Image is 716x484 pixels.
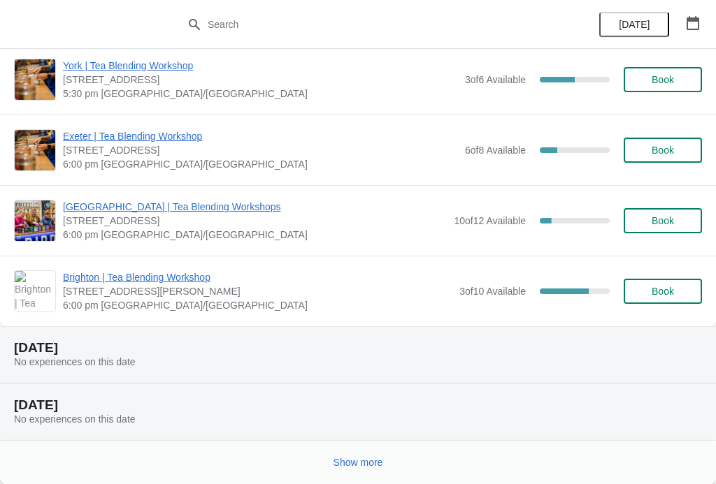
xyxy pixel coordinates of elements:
span: [DATE] [619,19,650,30]
span: [STREET_ADDRESS] [63,73,458,87]
span: 6:00 pm [GEOGRAPHIC_DATA]/[GEOGRAPHIC_DATA] [63,228,447,242]
span: Book [652,215,674,226]
span: 10 of 12 Available [454,215,526,226]
button: Book [624,67,702,92]
h2: [DATE] [14,398,702,412]
button: Book [624,279,702,304]
span: 3 of 10 Available [459,286,526,297]
button: Show more [328,450,389,475]
span: Brighton | Tea Blending Workshop [63,270,452,284]
span: 6:00 pm [GEOGRAPHIC_DATA]/[GEOGRAPHIC_DATA] [63,157,458,171]
input: Search [207,12,537,37]
span: Book [652,286,674,297]
span: Book [652,145,674,156]
span: No experiences on this date [14,356,136,367]
span: [STREET_ADDRESS] [63,214,447,228]
span: [STREET_ADDRESS][PERSON_NAME] [63,284,452,298]
span: 3 of 6 Available [465,74,526,85]
span: Show more [334,457,383,468]
button: Book [624,208,702,233]
img: Exeter | Tea Blending Workshop | 46 High Street, Exeter, EX4 3DJ | 6:00 pm Europe/London [15,130,55,170]
button: [DATE] [599,12,669,37]
img: Brighton | Tea Blending Workshop | 41 Gardner Street, Brighton BN1 1UN | 6:00 pm Europe/London [15,271,55,311]
span: 5:30 pm [GEOGRAPHIC_DATA]/[GEOGRAPHIC_DATA] [63,87,458,101]
span: [STREET_ADDRESS] [63,143,458,157]
span: 6:00 pm [GEOGRAPHIC_DATA]/[GEOGRAPHIC_DATA] [63,298,452,312]
button: Book [624,138,702,163]
span: Book [652,74,674,85]
span: York | Tea Blending Workshop [63,59,458,73]
h2: [DATE] [14,341,702,355]
img: Glasgow | Tea Blending Workshops | 215 Byres Road, Glasgow G12 8UD, UK | 6:00 pm Europe/London [15,200,55,241]
span: [GEOGRAPHIC_DATA] | Tea Blending Workshops [63,200,447,214]
span: No experiences on this date [14,413,136,425]
img: York | Tea Blending Workshop | 73 Low Petergate, YO1 7HY | 5:30 pm Europe/London [15,59,55,100]
span: 6 of 8 Available [465,145,526,156]
span: Exeter | Tea Blending Workshop [63,129,458,143]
